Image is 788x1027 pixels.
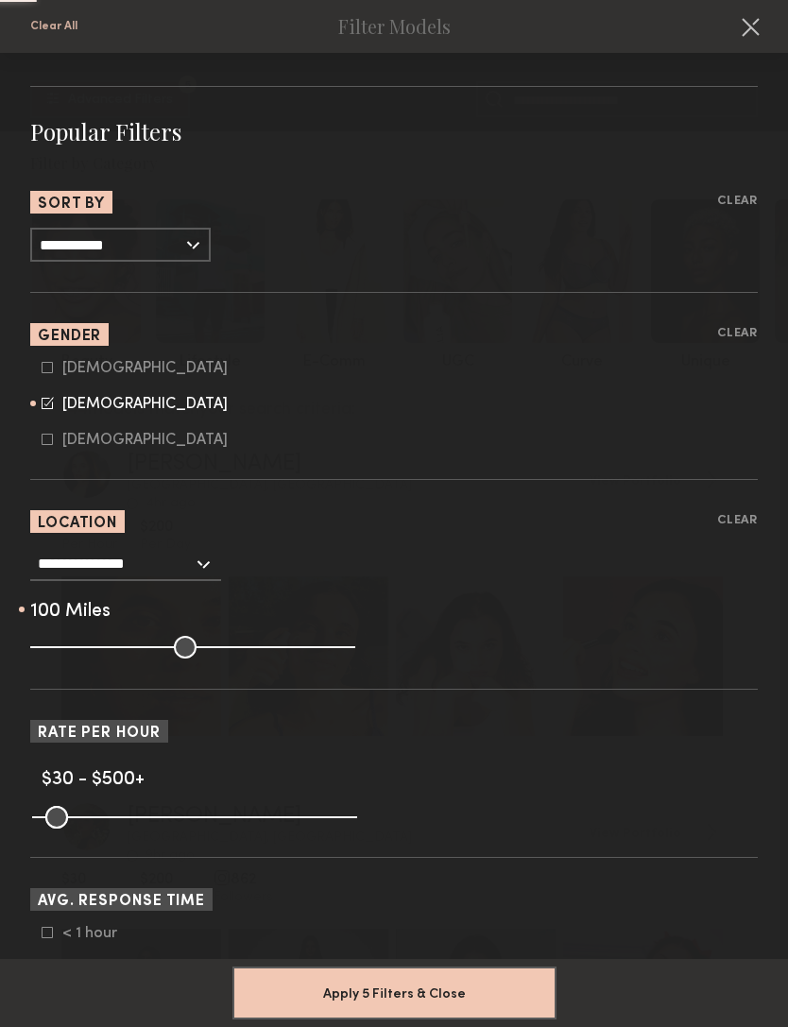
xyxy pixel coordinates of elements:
button: Clear [717,323,758,345]
common-close-button: Cancel [735,11,765,45]
h2: Filter Models [338,17,451,36]
button: Apply 5 Filters & Close [232,967,557,1019]
span: Location [38,517,117,531]
span: Rate per Hour [38,727,161,741]
button: Clear All [30,20,77,33]
button: Clear [717,191,758,213]
div: 100 Miles [30,604,758,621]
div: < 1 hour [62,928,136,939]
button: Clear [717,510,758,532]
span: Sort By [38,197,105,212]
span: Gender [38,330,101,344]
h3: Popular Filters [30,117,758,145]
button: Cancel [735,11,765,42]
div: [DEMOGRAPHIC_DATA] [62,435,228,446]
span: $30 - $500+ [42,771,145,789]
div: [DEMOGRAPHIC_DATA] [62,399,228,410]
span: Avg. Response Time [38,895,205,909]
div: [DEMOGRAPHIC_DATA] [62,363,228,374]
